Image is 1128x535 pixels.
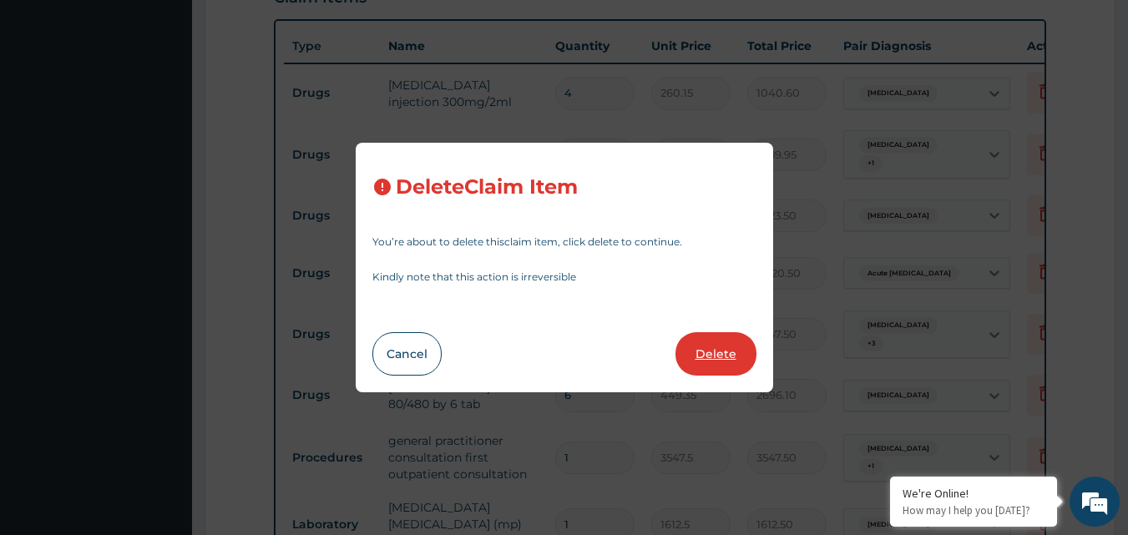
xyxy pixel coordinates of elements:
div: Minimize live chat window [274,8,314,48]
p: You’re about to delete this claim item , click delete to continue. [372,237,756,247]
img: d_794563401_company_1708531726252_794563401 [31,83,68,125]
h3: Delete Claim Item [396,176,578,199]
span: We're online! [97,161,230,330]
button: Cancel [372,332,442,376]
div: We're Online! [903,486,1045,501]
textarea: Type your message and hit 'Enter' [8,357,318,416]
div: Chat with us now [87,93,281,115]
button: Delete [675,332,756,376]
p: How may I help you today? [903,503,1045,517]
p: Kindly note that this action is irreversible [372,272,756,282]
